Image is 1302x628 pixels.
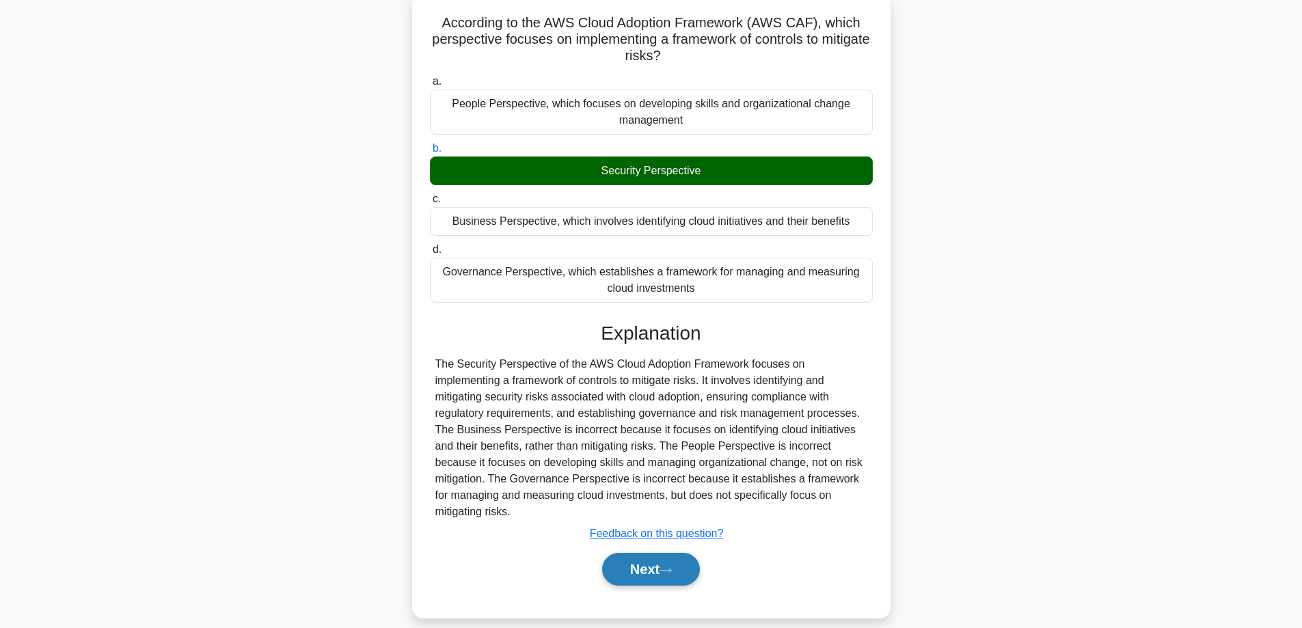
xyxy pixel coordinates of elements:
[429,14,874,65] h5: According to the AWS Cloud Adoption Framework (AWS CAF), which perspective focuses on implementin...
[433,193,441,204] span: c.
[602,553,700,586] button: Next
[438,322,865,345] h3: Explanation
[430,156,873,185] div: Security Perspective
[435,356,867,520] div: The Security Perspective of the AWS Cloud Adoption Framework focuses on implementing a framework ...
[590,528,724,539] a: Feedback on this question?
[430,207,873,236] div: Business Perspective, which involves identifying cloud initiatives and their benefits
[433,243,442,255] span: d.
[430,90,873,135] div: People Perspective, which focuses on developing skills and organizational change management
[433,75,442,87] span: a.
[433,142,442,154] span: b.
[430,258,873,303] div: Governance Perspective, which establishes a framework for managing and measuring cloud investments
